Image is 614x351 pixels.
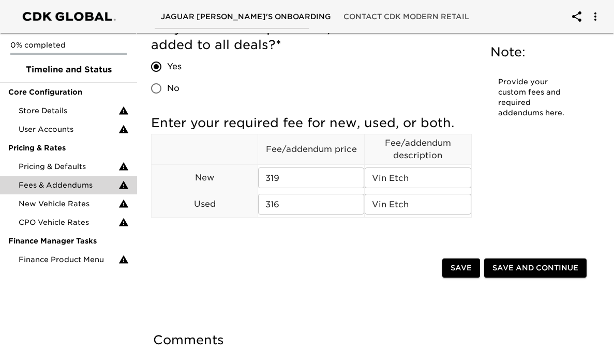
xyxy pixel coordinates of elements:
[19,199,118,209] span: New Vehicle Rates
[8,87,129,97] span: Core Configuration
[151,20,472,53] h5: Do you have a required fee/addendum that is added to all deals?
[167,60,182,73] span: Yes
[490,44,585,60] h5: Note:
[19,180,118,190] span: Fees & Addendums
[8,64,129,76] span: Timeline and Status
[161,10,331,23] span: Jaguar [PERSON_NAME]'s Onboarding
[451,262,472,274] span: Save
[583,4,608,29] button: account of current user
[19,254,118,265] span: Finance Product Menu
[564,4,589,29] button: account of current user
[153,332,589,348] h5: Comments
[365,137,471,162] p: Fee/addendum description
[258,143,364,156] p: Fee/addendum price
[8,236,129,246] span: Finance Manager Tasks
[152,198,258,210] p: Used
[8,143,129,153] span: Pricing & Rates
[151,115,472,131] h5: Enter your required fee for new, used, or both.
[152,172,258,184] p: New
[19,105,118,116] span: Store Details
[343,10,469,23] span: Contact CDK Modern Retail
[19,124,118,134] span: User Accounts
[19,161,118,172] span: Pricing & Defaults
[492,262,578,274] span: Save and Continue
[498,77,577,118] p: Provide your custom fees and required addendums here.
[19,217,118,227] span: CPO Vehicle Rates
[167,82,179,95] span: No
[442,258,480,278] button: Save
[484,258,587,278] button: Save and Continue
[10,40,127,50] p: 0% completed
